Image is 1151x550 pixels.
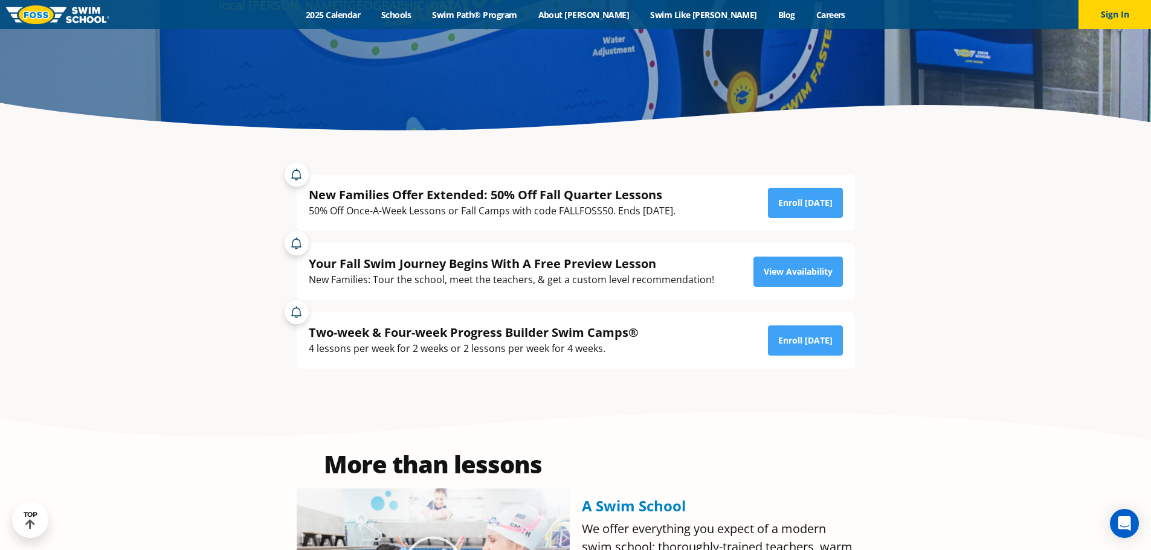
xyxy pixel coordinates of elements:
a: Blog [767,9,805,21]
div: 4 lessons per week for 2 weeks or 2 lessons per week for 4 weeks. [309,341,639,357]
a: Schools [371,9,422,21]
a: View Availability [753,257,843,287]
span: A Swim School [582,496,686,516]
a: Enroll [DATE] [768,325,843,356]
a: Careers [805,9,856,21]
div: Two-week & Four-week Progress Builder Swim Camps® [309,324,639,341]
h2: More than lessons [297,452,570,476]
img: FOSS Swim School Logo [6,5,109,24]
a: About [PERSON_NAME] [527,9,640,21]
div: 50% Off Once-A-Week Lessons or Fall Camps with code FALLFOSS50. Ends [DATE]. [309,203,675,219]
a: Swim Path® Program [422,9,527,21]
div: New Families Offer Extended: 50% Off Fall Quarter Lessons [309,187,675,203]
div: Your Fall Swim Journey Begins With A Free Preview Lesson [309,255,714,272]
a: Swim Like [PERSON_NAME] [640,9,768,21]
div: New Families: Tour the school, meet the teachers, & get a custom level recommendation! [309,272,714,288]
div: Open Intercom Messenger [1110,509,1139,538]
div: TOP [24,511,37,529]
a: 2025 Calendar [295,9,371,21]
a: Enroll [DATE] [768,188,843,218]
